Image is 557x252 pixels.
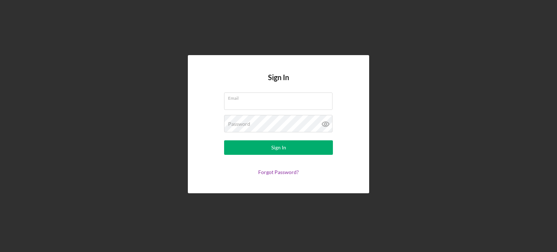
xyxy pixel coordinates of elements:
button: Sign In [224,140,333,155]
label: Email [228,93,333,101]
label: Password [228,121,250,127]
a: Forgot Password? [258,169,299,175]
div: Sign In [271,140,286,155]
h4: Sign In [268,73,289,92]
